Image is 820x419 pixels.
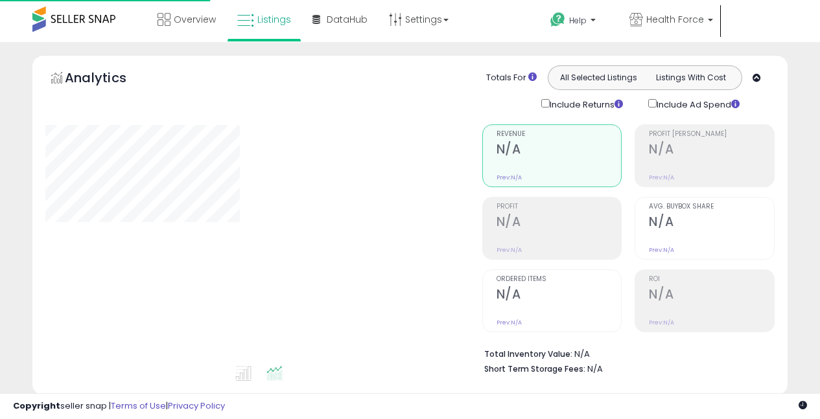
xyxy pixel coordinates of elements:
[484,363,585,374] b: Short Term Storage Fees:
[532,96,638,111] div: Include Returns
[649,142,774,159] h2: N/A
[497,319,522,326] small: Prev: N/A
[484,345,765,361] li: N/A
[497,276,622,283] span: Ordered Items
[649,246,674,254] small: Prev: N/A
[65,69,152,90] h5: Analytics
[587,363,603,375] span: N/A
[646,13,704,26] span: Health Force
[497,174,522,181] small: Prev: N/A
[13,400,225,413] div: seller snap | |
[569,15,587,26] span: Help
[550,12,566,28] i: Get Help
[13,400,60,412] strong: Copyright
[111,400,166,412] a: Terms of Use
[327,13,368,26] span: DataHub
[497,287,622,304] h2: N/A
[649,174,674,181] small: Prev: N/A
[649,276,774,283] span: ROI
[649,203,774,210] span: Avg. Buybox Share
[174,13,216,26] span: Overview
[638,96,760,111] div: Include Ad Spend
[540,2,618,42] a: Help
[552,69,645,86] button: All Selected Listings
[257,13,291,26] span: Listings
[649,319,674,326] small: Prev: N/A
[644,69,738,86] button: Listings With Cost
[497,131,622,138] span: Revenue
[497,246,522,254] small: Prev: N/A
[497,214,622,232] h2: N/A
[649,214,774,232] h2: N/A
[649,287,774,304] h2: N/A
[497,142,622,159] h2: N/A
[486,72,537,84] div: Totals For
[497,203,622,210] span: Profit
[649,131,774,138] span: Profit [PERSON_NAME]
[168,400,225,412] a: Privacy Policy
[484,348,572,359] b: Total Inventory Value:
